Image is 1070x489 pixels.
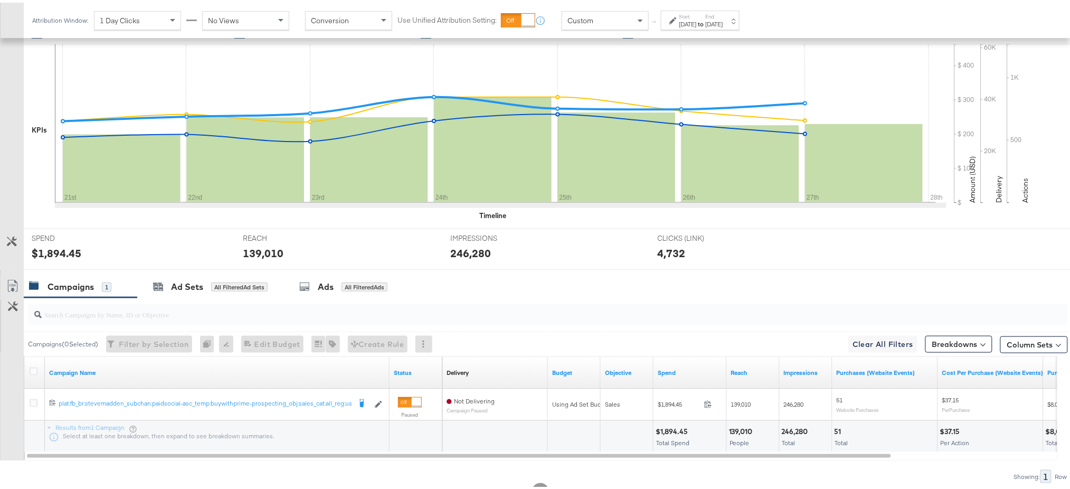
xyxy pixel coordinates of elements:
[650,18,660,22] span: ↑
[397,13,497,23] label: Use Unified Attribution Setting:
[782,424,811,434] div: 246,280
[848,333,917,350] button: Clear All Filters
[658,366,723,374] a: The total amount spent to date.
[1000,334,1068,351] button: Column Sets
[32,14,89,22] div: Attribution Window:
[942,366,1044,374] a: The average cost for each purchase tracked by your Custom Audience pixel on your website after pe...
[480,208,507,218] div: Timeline
[32,243,81,258] div: $1,894.45
[941,436,970,444] span: Per Action
[450,243,491,258] div: 246,280
[454,394,495,402] span: Not Delivering
[102,280,111,289] div: 1
[1040,467,1052,481] div: 1
[942,404,970,410] sub: Per Purchase
[706,11,723,17] label: End:
[995,173,1004,200] text: Delivery
[784,366,828,374] a: The number of times your ad was served. On mobile apps an ad is counted as served the first time ...
[552,398,611,406] div: Using Ad Set Budget
[837,404,879,410] sub: Website Purchases
[697,17,706,25] strong: to
[1055,471,1068,478] div: Row
[784,398,804,406] span: 246,280
[32,231,111,241] span: SPEND
[567,13,593,23] span: Custom
[171,278,203,290] div: Ad Sets
[658,398,700,406] span: $1,894.45
[853,335,913,349] span: Clear All Filters
[59,397,351,407] a: plat:fb_br:stevemadden_subchan:paidsocial-asc_temp:buywithprime-prospecting_obj:sales_cat:all_reg:us
[782,436,796,444] span: Total
[447,366,469,374] a: Reflects the ability of your Ad Campaign to achieve delivery based on ad states, schedule and bud...
[208,13,239,23] span: No Views
[730,436,750,444] span: People
[605,366,649,374] a: Your campaign's objective.
[398,409,422,416] label: Paused
[450,231,529,241] span: IMPRESSIONS
[731,366,775,374] a: The number of people your ad was served to.
[394,366,438,374] a: Shows the current state of your Ad Campaign.
[837,393,843,401] span: 51
[656,424,691,434] div: $1,894.45
[28,337,98,346] div: Campaigns ( 0 Selected)
[837,366,934,374] a: The number of times a purchase was made tracked by your Custom Audience pixel on your website aft...
[925,333,992,350] button: Breakdowns
[658,231,737,241] span: CLICKS (LINK)
[940,424,963,434] div: $37.15
[342,280,387,289] div: All Filtered Ads
[243,243,284,258] div: 139,010
[552,366,596,374] a: The maximum amount you're willing to spend on your ads, on average each day or over the lifetime ...
[656,436,689,444] span: Total Spend
[679,17,697,26] div: [DATE]
[835,436,848,444] span: Total
[447,366,469,374] div: Delivery
[42,297,972,318] input: Search Campaigns by Name, ID or Objective
[835,424,845,434] div: 51
[706,17,723,26] div: [DATE]
[729,424,756,434] div: 139,010
[731,398,751,406] span: 139,010
[1014,471,1040,478] div: Showing:
[968,154,978,200] text: Amount (USD)
[211,280,268,289] div: All Filtered Ad Sets
[679,11,697,17] label: Start:
[100,13,140,23] span: 1 Day Clicks
[48,278,94,290] div: Campaigns
[942,393,959,401] span: $37.15
[318,278,334,290] div: Ads
[243,231,323,241] span: REACH
[49,366,385,374] a: Your campaign name.
[1021,175,1030,200] text: Actions
[59,397,351,405] div: plat:fb_br:stevemadden_subchan:paidsocial-asc_temp:buywithprime-prospecting_obj:sales_cat:all_reg:us
[605,398,620,406] span: Sales
[447,405,495,411] sub: Campaign Paused
[200,333,219,350] div: 0
[32,123,47,133] div: KPIs
[311,13,349,23] span: Conversion
[1046,436,1059,444] span: Total
[658,243,686,258] div: 4,732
